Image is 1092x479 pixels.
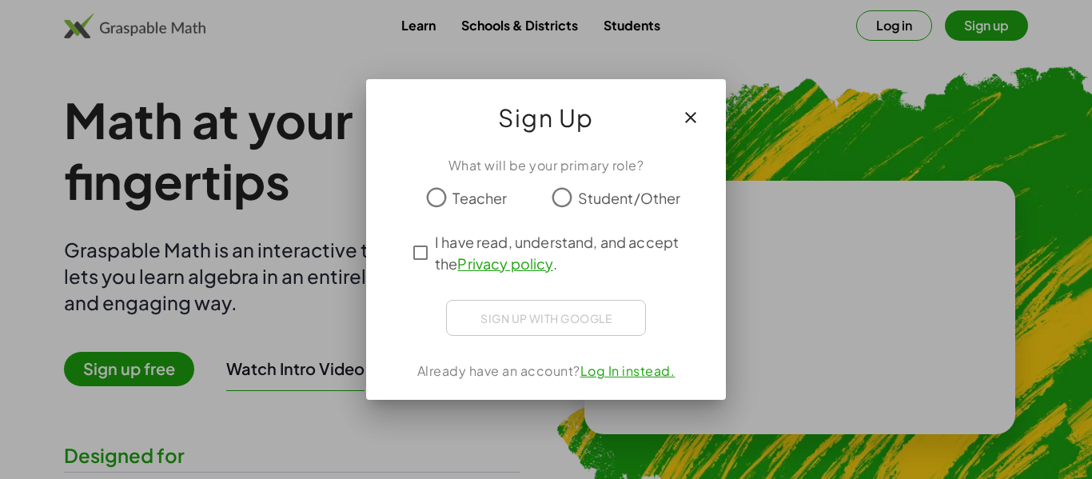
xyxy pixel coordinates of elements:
a: Log In instead. [580,362,676,379]
span: Teacher [452,187,507,209]
div: Already have an account? [385,361,707,381]
span: Student/Other [578,187,681,209]
div: What will be your primary role? [385,156,707,175]
a: Privacy policy [457,254,552,273]
span: I have read, understand, and accept the . [435,231,686,274]
span: Sign Up [498,98,594,137]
